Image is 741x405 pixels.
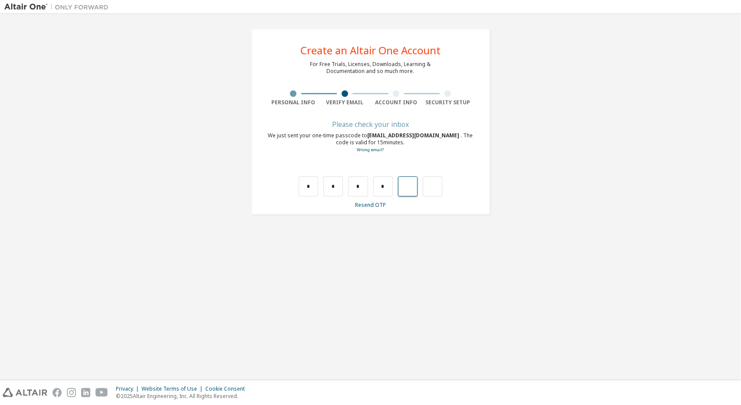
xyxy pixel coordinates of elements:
[67,388,76,397] img: instagram.svg
[96,388,108,397] img: youtube.svg
[268,132,474,153] div: We just sent your one-time passcode to . The code is valid for 15 minutes.
[53,388,62,397] img: facebook.svg
[3,388,47,397] img: altair_logo.svg
[142,385,205,392] div: Website Terms of Use
[355,201,386,209] a: Resend OTP
[268,99,319,106] div: Personal Info
[116,392,250,400] p: © 2025 Altair Engineering, Inc. All Rights Reserved.
[4,3,113,11] img: Altair One
[268,122,474,127] div: Please check your inbox
[116,385,142,392] div: Privacy
[368,132,461,139] span: [EMAIL_ADDRESS][DOMAIN_NAME]
[300,45,441,56] div: Create an Altair One Account
[205,385,250,392] div: Cookie Consent
[319,99,371,106] div: Verify Email
[357,147,384,153] a: Go back to the registration form
[310,61,431,75] div: For Free Trials, Licenses, Downloads, Learning & Documentation and so much more.
[81,388,90,397] img: linkedin.svg
[422,99,474,106] div: Security Setup
[371,99,422,106] div: Account Info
